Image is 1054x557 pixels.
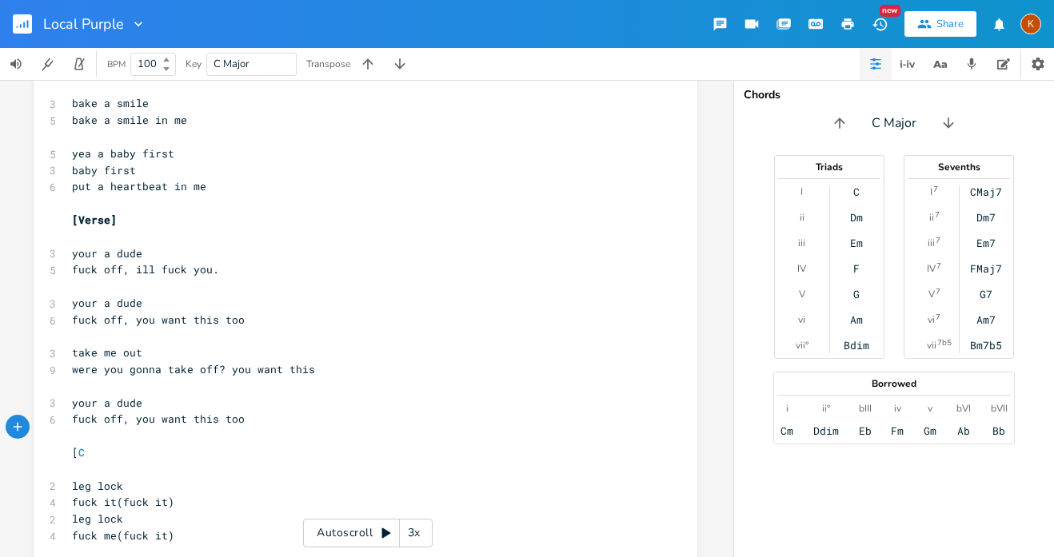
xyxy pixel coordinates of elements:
[844,339,869,352] div: Bdim
[822,402,830,415] div: ii°
[872,114,916,133] span: C Major
[43,17,124,31] span: Local Purple
[78,445,85,460] span: C
[781,424,793,437] div: Cm
[928,402,932,415] div: v
[303,519,433,547] div: Autoscroll
[928,313,935,326] div: vi
[796,339,808,352] div: vii°
[976,313,996,326] div: Am7
[72,146,174,161] span: yea a baby first
[850,313,863,326] div: Am
[894,402,901,415] div: iv
[970,339,1002,352] div: Bm7b5
[850,211,863,224] div: Dm
[72,163,136,177] span: baby first
[798,237,805,249] div: iii
[72,246,142,261] span: your a dude
[970,185,1002,198] div: CMaj7
[980,288,992,300] div: G7
[72,495,174,509] span: fuck it(fuck it)
[1020,6,1041,42] button: K
[936,234,940,247] sup: 7
[72,179,206,193] span: put a heartbeat in me
[797,262,806,275] div: IV
[72,412,245,426] span: fuck off, you want this too
[891,424,904,437] div: Fm
[924,424,936,437] div: Gm
[306,59,350,69] div: Transpose
[744,90,1044,101] div: Chords
[859,424,872,437] div: Eb
[991,402,1008,415] div: bVII
[933,183,938,196] sup: 7
[107,60,126,69] div: BPM
[976,211,996,224] div: Dm7
[400,519,429,547] div: 3x
[880,5,900,17] div: New
[936,17,964,31] div: Share
[800,185,803,198] div: I
[800,211,804,224] div: ii
[72,511,123,526] span: leg lock
[936,260,941,273] sup: 7
[850,237,863,249] div: Em
[927,339,936,352] div: vii
[72,528,174,543] span: fuck me(fuck it)
[976,237,996,249] div: Em7
[186,59,202,69] div: Key
[936,285,940,298] sup: 7
[853,185,860,198] div: C
[930,185,932,198] div: I
[72,312,245,327] span: fuck off, you want this too
[72,113,187,127] span: bake a smile in me
[936,311,940,324] sup: 7
[929,211,934,224] div: ii
[72,396,142,410] span: your a dude
[72,479,123,493] span: leg lock
[72,362,315,376] span: were you gonna take off? you want this
[957,424,970,437] div: Ab
[214,57,250,71] span: C Major
[813,424,839,437] div: Ddim
[864,10,896,38] button: New
[72,262,219,277] span: fuck off, ill fuck you.
[937,336,952,349] sup: 7b5
[992,424,1005,437] div: Bb
[72,213,117,227] span: [Verse]
[928,237,935,249] div: iii
[859,402,872,415] div: bIII
[72,445,85,460] span: [
[853,288,860,300] div: G
[786,402,789,415] div: i
[904,11,976,37] button: Share
[970,262,1002,275] div: FMaj7
[853,262,860,275] div: F
[775,162,884,172] div: Triads
[904,162,1013,172] div: Sevenths
[72,296,142,310] span: your a dude
[935,209,940,221] sup: 7
[774,379,1014,388] div: Borrowed
[956,402,971,415] div: bVI
[72,345,142,360] span: take me out
[927,262,936,275] div: IV
[72,96,149,110] span: bake a smile
[799,288,805,300] div: V
[798,313,805,326] div: vi
[928,288,935,300] div: V
[1020,14,1041,34] div: Kat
